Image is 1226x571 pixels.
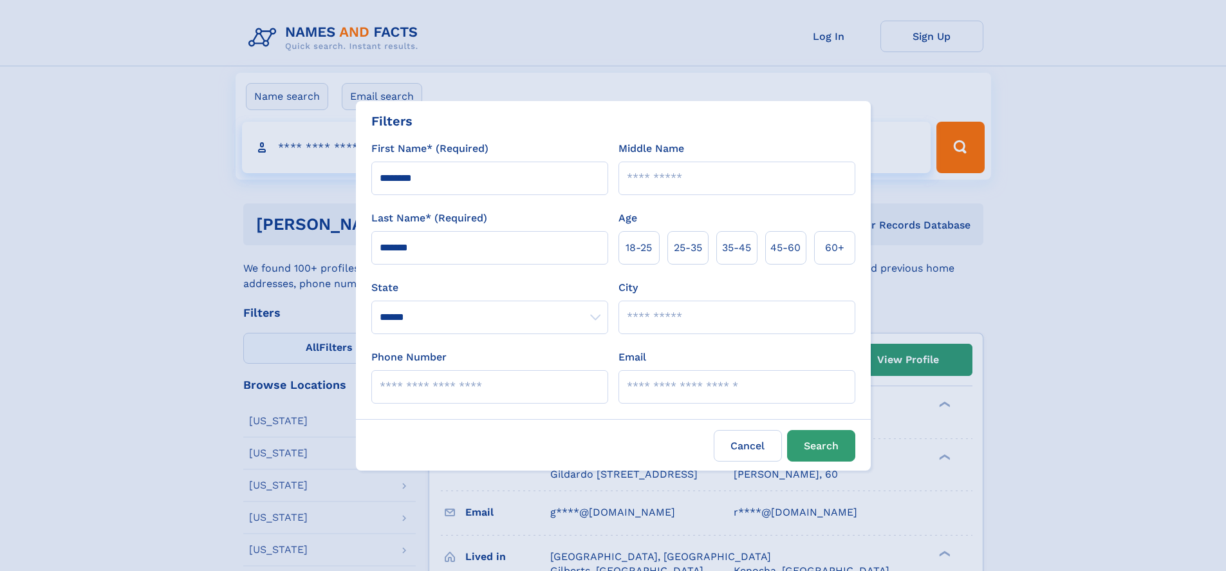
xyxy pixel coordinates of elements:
[618,211,637,226] label: Age
[618,350,646,365] label: Email
[674,240,702,256] span: 25‑35
[618,280,638,295] label: City
[371,141,488,156] label: First Name* (Required)
[371,350,447,365] label: Phone Number
[714,430,782,462] label: Cancel
[825,240,844,256] span: 60+
[626,240,652,256] span: 18‑25
[371,211,487,226] label: Last Name* (Required)
[770,240,801,256] span: 45‑60
[722,240,751,256] span: 35‑45
[371,280,608,295] label: State
[618,141,684,156] label: Middle Name
[371,111,413,131] div: Filters
[787,430,855,462] button: Search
